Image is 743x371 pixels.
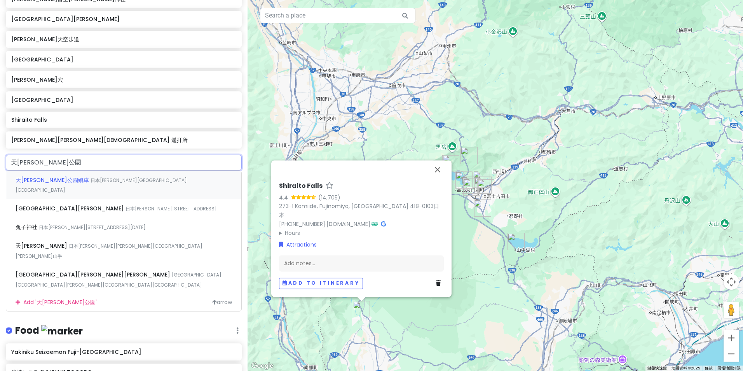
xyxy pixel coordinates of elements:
h6: Yakiniku Seizaemon Fuji-[GEOGRAPHIC_DATA] [11,348,236,355]
a: 條款 (在新分頁中開啟) [705,366,713,370]
div: 4.4 [279,193,291,202]
button: 將衣夾人拖曳到地圖上，就能開啟街景服務 [724,302,739,318]
span: 日本[PERSON_NAME][STREET_ADDRESS] [126,205,217,212]
div: 炭焼ところ SUMIYAKI TOCORO. [455,171,473,189]
div: MYSTAYS 富士山展望温泉酒店 [462,177,479,194]
h6: [GEOGRAPHIC_DATA] [11,96,236,103]
input: Search a place [260,8,415,23]
img: marker [41,325,83,337]
i: Google Maps [381,221,386,227]
div: 大石公園 [442,155,459,172]
div: (14,705) [318,193,340,202]
div: 新倉富士淺間神社 [473,171,490,188]
button: 鍵盤快速鍵 [647,366,667,371]
h6: [PERSON_NAME][PERSON_NAME][DEMOGRAPHIC_DATA] 遥拝所 [11,136,236,143]
h6: [GEOGRAPHIC_DATA] [11,56,236,63]
summary: Hours [279,229,444,237]
div: Add ' 天[PERSON_NAME]公園 ' [6,294,241,311]
a: Delete place [436,279,444,288]
span: 日本[PERSON_NAME][STREET_ADDRESS][DATE] [39,224,146,231]
a: Attractions [279,240,317,249]
h4: Food [15,324,83,337]
a: Star place [326,182,333,190]
a: 在 Google 地圖上開啟這個區域 (開啟新視窗) [249,361,275,371]
div: 山中湖村 [508,233,525,250]
span: [GEOGRAPHIC_DATA][PERSON_NAME][PERSON_NAME] [16,271,172,278]
button: 縮小 [724,346,739,362]
button: Add to itinerary [279,278,363,289]
span: arrow [212,298,232,306]
span: 日本[PERSON_NAME][GEOGRAPHIC_DATA] [GEOGRAPHIC_DATA] [16,177,187,194]
button: 關閉 [428,160,447,179]
div: 道路休息站 富士吉田 [474,199,491,217]
span: [GEOGRAPHIC_DATA][GEOGRAPHIC_DATA][PERSON_NAME][GEOGRAPHIC_DATA][GEOGRAPHIC_DATA] [16,271,222,288]
span: 天[PERSON_NAME] [16,242,69,250]
span: 天[PERSON_NAME]公園纜車 [16,176,91,184]
a: 273-1 Kamiide, Fujinomiya, [GEOGRAPHIC_DATA] 418-0103日本 [279,203,439,219]
div: 河口淺間神社 遥拝所 [460,147,478,164]
a: [DOMAIN_NAME] [326,220,370,228]
div: Add notes... [279,255,444,272]
span: [GEOGRAPHIC_DATA][PERSON_NAME] [16,205,126,212]
img: Google [249,361,275,371]
span: 兔子神社 [16,223,39,231]
a: 回報地圖錯誤 [717,366,741,370]
h6: [PERSON_NAME]天空步道 [11,36,236,43]
div: Yakiniku Seizaemon Fuji-Q Highland Station [463,178,480,196]
h6: [PERSON_NAME]穴 [11,76,236,83]
button: 放大 [724,330,739,346]
div: 富士吉田市 [477,179,494,196]
i: Tripadvisor [371,221,378,227]
button: 地圖攝影機控制項 [724,274,739,290]
div: · · [279,182,444,237]
span: 日本[PERSON_NAME][PERSON_NAME][GEOGRAPHIC_DATA][PERSON_NAME]山手 [16,243,202,259]
div: Shiraito Falls [353,301,370,318]
h6: Shiraito Falls [279,182,323,190]
input: + Add place or address [6,155,242,170]
h6: Shiraito Falls [11,116,236,123]
h6: [GEOGRAPHIC_DATA][PERSON_NAME] [11,16,236,23]
span: 地圖資料 ©2025 [671,366,700,370]
a: [PHONE_NUMBER] [279,220,325,228]
div: Tobari [474,177,492,194]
